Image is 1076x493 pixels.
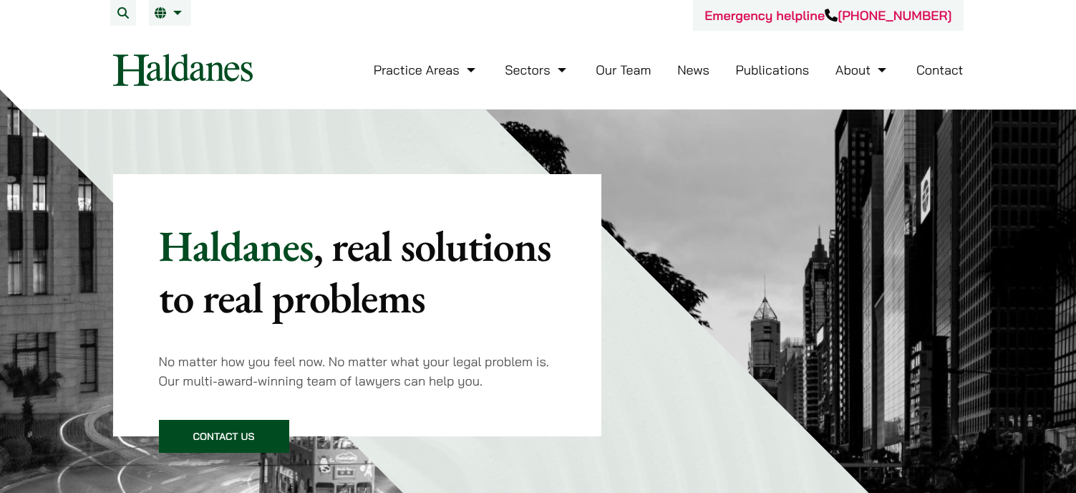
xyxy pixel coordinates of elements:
[159,352,556,391] p: No matter how you feel now. No matter what your legal problem is. Our multi-award-winning team of...
[505,62,569,78] a: Sectors
[916,62,964,78] a: Contact
[835,62,890,78] a: About
[374,62,479,78] a: Practice Areas
[113,54,253,86] img: Logo of Haldanes
[677,62,709,78] a: News
[159,220,556,323] p: Haldanes
[704,7,951,24] a: Emergency helpline[PHONE_NUMBER]
[159,420,289,453] a: Contact Us
[736,62,810,78] a: Publications
[596,62,651,78] a: Our Team
[155,7,185,19] a: EN
[159,218,551,325] mark: , real solutions to real problems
